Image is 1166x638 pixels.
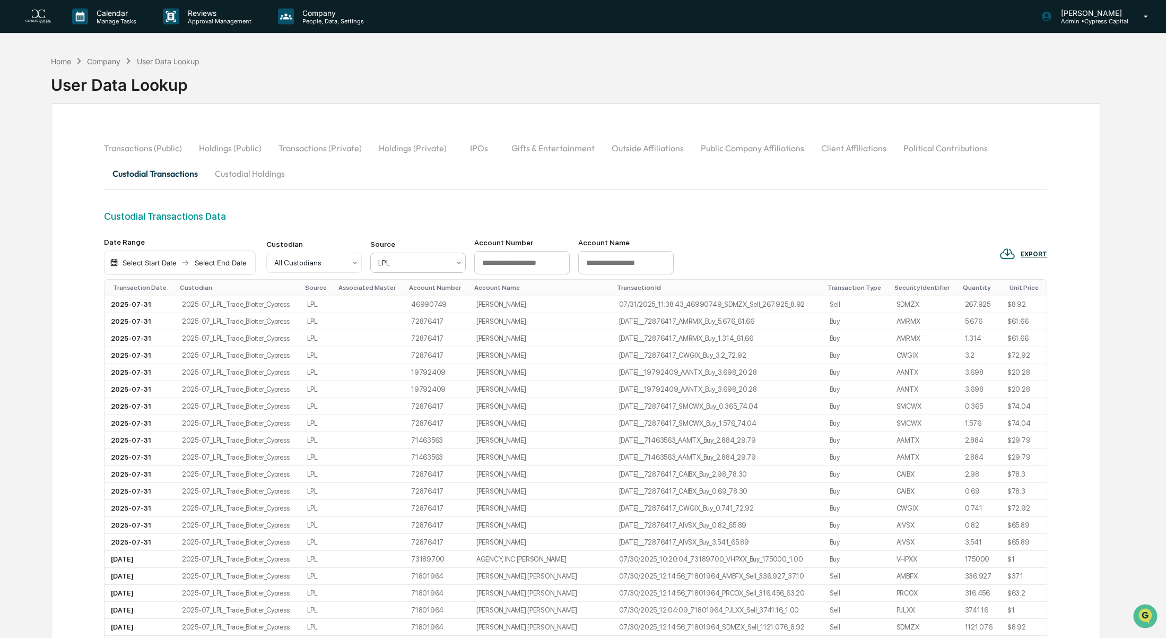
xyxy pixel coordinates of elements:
td: $78.3 [1001,483,1047,500]
td: AMRMX [890,330,959,347]
div: Account Number [409,284,466,291]
p: Calendar [88,8,142,18]
td: Buy [823,364,890,381]
td: 2025-07_LPL_Trade_Blotter_Cypress [176,585,301,602]
td: 72876417 [405,415,470,432]
td: 2025-07_LPL_Trade_Blotter_Cypress [176,364,301,381]
td: 0.365 [959,398,1001,415]
td: 2025-07_LPL_Trade_Blotter_Cypress [176,483,301,500]
div: Custodian [266,240,362,248]
button: IPOs [455,135,503,161]
button: See all [164,115,193,128]
td: [PERSON_NAME] [470,398,613,415]
td: [DATE] [105,551,176,568]
td: 2025-07-31 [105,347,176,364]
td: 72876417 [405,330,470,347]
button: Transactions (Public) [104,135,190,161]
div: 🗄️ [77,218,85,226]
p: Manage Tasks [88,18,142,25]
td: Buy [823,381,890,398]
span: • [88,144,92,152]
div: EXPORT [1021,251,1047,258]
td: LPL [301,602,334,619]
iframe: Open customer support [1132,603,1161,632]
td: LPL [301,551,334,568]
td: 2025-07_LPL_Trade_Blotter_Cypress [176,517,301,534]
td: $20.28 [1001,381,1047,398]
td: AAMTX [890,432,959,449]
td: LPL [301,432,334,449]
p: Reviews [179,8,257,18]
div: Custodian [180,284,297,291]
td: 19792409 [405,381,470,398]
td: [PERSON_NAME] [470,534,613,551]
td: AANTX [890,364,959,381]
td: LPL [301,466,334,483]
td: LPL [301,330,334,347]
td: Buy [823,415,890,432]
a: 🗄️Attestations [73,212,136,231]
td: 1121.076 [959,619,1001,636]
td: LPL [301,449,334,466]
button: Public Company Affiliations [692,135,813,161]
td: [PERSON_NAME] [470,347,613,364]
img: logo [25,10,51,24]
td: $29.79 [1001,449,1047,466]
a: Powered byPylon [75,262,128,271]
div: Transaction Type [828,284,886,291]
div: Account Name [474,284,608,291]
td: [PERSON_NAME] [470,415,613,432]
td: 1.314 [959,330,1001,347]
td: $74.04 [1001,398,1047,415]
td: 2025-07_LPL_Trade_Blotter_Cypress [176,534,301,551]
td: 2025-07_LPL_Trade_Blotter_Cypress [176,398,301,415]
td: $78.3 [1001,466,1047,483]
td: $65.89 [1001,534,1047,551]
td: 2025-07_LPL_Trade_Blotter_Cypress [176,568,301,585]
div: Select Start Date [120,258,179,267]
td: 2.98 [959,466,1001,483]
td: LPL [301,517,334,534]
td: [DATE]__71463563_AAMTX_Buy_2.884_29.79 [613,449,823,466]
td: 0.69 [959,483,1001,500]
td: [DATE]__72876417_SMCWX_Buy_1.576_74.04 [613,415,823,432]
td: Buy [823,313,890,330]
div: Source [370,240,466,248]
span: Preclearance [21,217,68,227]
td: [PERSON_NAME] [PERSON_NAME] [470,568,613,585]
td: 2.884 [959,432,1001,449]
td: AMRMX [890,313,959,330]
td: VHPXX [890,551,959,568]
td: 72876417 [405,517,470,534]
td: 0.741 [959,500,1001,517]
div: Past conversations [11,117,71,126]
td: [PERSON_NAME] [470,517,613,534]
td: [DATE] [105,619,176,636]
button: Start new chat [180,84,193,97]
div: Source [305,284,330,291]
img: arrow right [181,258,189,267]
td: Buy [823,432,890,449]
td: AANTX [890,381,959,398]
td: 0.82 [959,517,1001,534]
td: PJLXX [890,602,959,619]
button: Holdings (Public) [190,135,270,161]
td: LPL [301,619,334,636]
td: 2025-07_LPL_Trade_Blotter_Cypress [176,347,301,364]
td: LPL [301,347,334,364]
button: Outside Affiliations [603,135,692,161]
span: [PERSON_NAME] [33,144,86,152]
td: CWGIX [890,347,959,364]
td: [DATE]__19792409_AANTX_Buy_3.698_20.28 [613,381,823,398]
td: SDMZX [890,296,959,313]
a: 🖐️Preclearance [6,212,73,231]
td: 2025-07_LPL_Trade_Blotter_Cypress [176,313,301,330]
td: [PERSON_NAME] [470,449,613,466]
img: 1746055101610-c473b297-6a78-478c-a979-82029cc54cd1 [21,173,30,182]
td: 46990749 [405,296,470,313]
td: 2025-07-31 [105,381,176,398]
td: $1 [1001,551,1047,568]
td: $20.28 [1001,364,1047,381]
td: 2025-07_LPL_Trade_Blotter_Cypress [176,330,301,347]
